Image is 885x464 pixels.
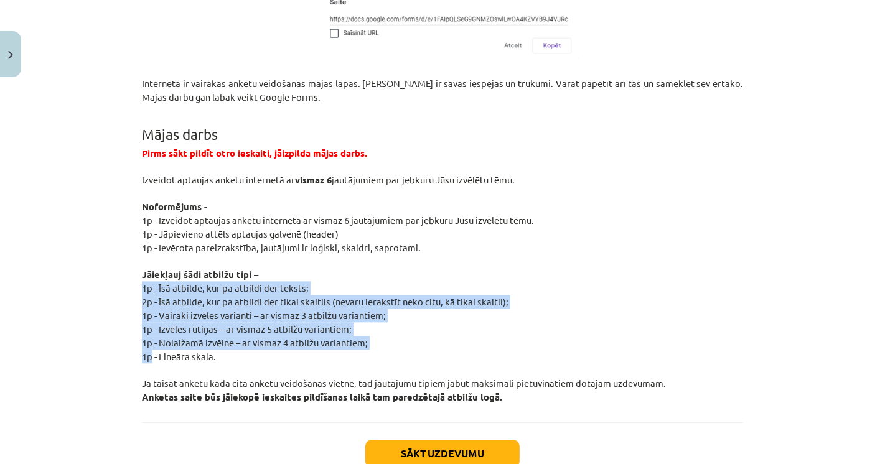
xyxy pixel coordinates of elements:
span: 1p - Jāpievieno attēls aptaujas galvenē (header) [142,228,339,239]
span: Ja taisāt anketu kādā citā anketu veidošanas vietnē, tad jautājumu tipiem jābūt maksimāli pietuvi... [142,377,666,389]
span: 1p - Izvēles rūtiņas – ar vismaz 5 atbilžu variantiem; [142,323,352,335]
span: 1p - Izveidot aptaujas anketu internetā ar vismaz 6 jautājumiem par jebkuru Jūsu izvēlētu tēmu. [142,214,534,226]
b: Noformējums - [142,200,207,213]
h1: Mājas darbs [142,104,743,142]
span: Pirms sākt pildīt otro ieskaiti, jāizpilda mājas darbs. [142,147,367,159]
b: vismaz 6 [295,174,332,186]
span: 1p - Lineāra skala. [142,350,216,362]
span: 1p - Vairāki izvēles varianti – ar vismaz 3 atbilžu variantiem; [142,309,386,321]
span: 1p - Ievērota pareizrakstība, jautājumi ir loģiski, skaidri, saprotami. [142,241,421,253]
span: Internetā ir vairākas anketu veidošanas mājas lapas. [PERSON_NAME] ir savas iespējas un trūkumi. ... [142,77,743,103]
b: Jāiekļauj šādi atbilžu tipi – [142,268,258,281]
span: 1p - Nolaižamā izvēlne – ar vismaz 4 atbilžu variantiem; [142,336,368,348]
span: 1p - Īsā atbilde, kur pa atbildi der teksts; [142,282,309,294]
span: Izveidot aptaujas anketu internetā ar jautājumiem par jebkuru Jūsu izvēlētu tēmu. [142,174,515,185]
span: Anketas saite būs jāiekopē ieskaites pildīšanas laikā tam paredzētajā atbilžu logā. [142,391,502,403]
span: 2p - Īsā atbilde, kur pa atbildi der tikai skaitlis (nevaru ierakstīt neko citu, kā tikai skaitli); [142,295,508,307]
img: icon-close-lesson-0947bae3869378f0d4975bcd49f059093ad1ed9edebbc8119c70593378902aed.svg [8,51,13,59]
